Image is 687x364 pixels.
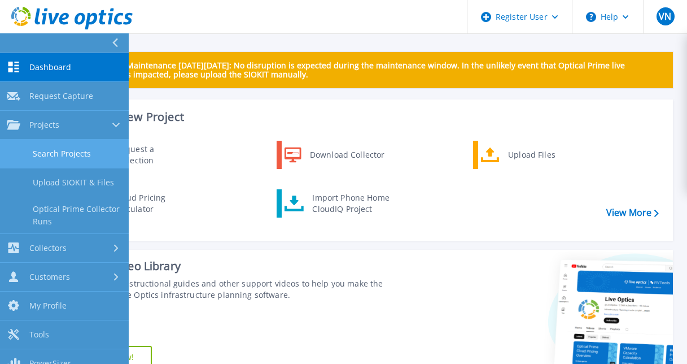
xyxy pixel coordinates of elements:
[29,91,93,101] span: Request Capture
[29,301,67,311] span: My Profile
[80,111,658,123] h3: Start a New Project
[29,330,49,340] span: Tools
[606,207,659,218] a: View More
[66,278,387,301] div: Find tutorials, instructional guides and other support videos to help you make the most of your L...
[307,192,395,215] div: Import Phone Home CloudIQ Project
[29,120,59,130] span: Projects
[110,144,192,166] div: Request a Collection
[29,62,71,72] span: Dashboard
[659,12,671,21] span: VN
[29,243,67,253] span: Collectors
[84,61,664,79] p: Scheduled Maintenance [DATE][DATE]: No disruption is expected during the maintenance window. In t...
[277,141,392,169] a: Download Collector
[29,272,70,282] span: Customers
[80,189,195,218] a: Cloud Pricing Calculator
[502,144,586,166] div: Upload Files
[80,141,195,169] a: Request a Collection
[473,141,589,169] a: Upload Files
[304,144,390,166] div: Download Collector
[66,259,387,274] div: Support Video Library
[109,192,192,215] div: Cloud Pricing Calculator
